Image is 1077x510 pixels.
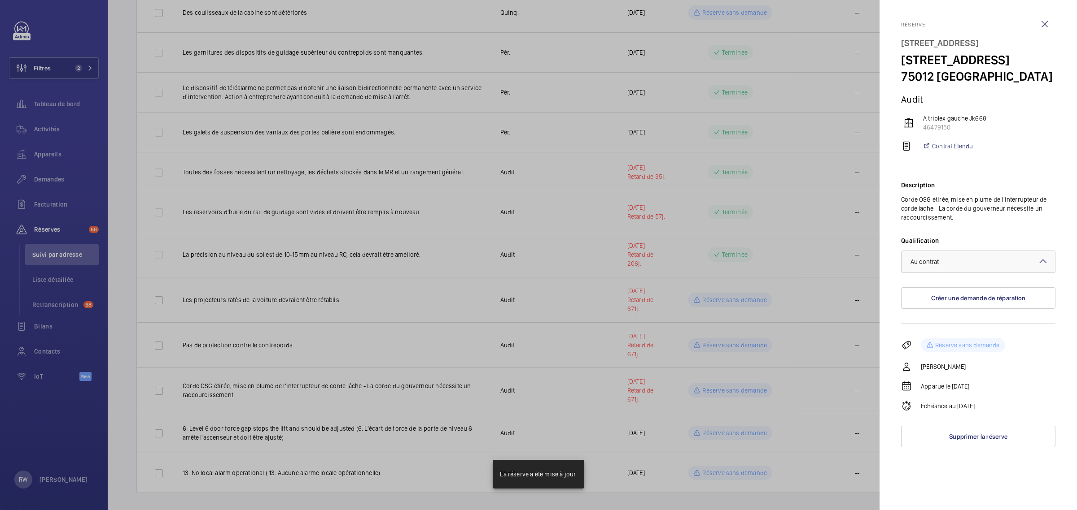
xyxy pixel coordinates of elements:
[923,114,1055,123] p: A triplex gauche Jk668
[921,362,966,371] p: [PERSON_NAME]
[923,142,973,151] a: Contrat Étendu
[921,402,975,411] p: Échéance au [DATE]
[500,470,577,479] p: La réserve a été mise à jour.
[901,22,1055,28] p: Réserve
[901,35,1055,85] h4: [STREET_ADDRESS] 75012 [GEOGRAPHIC_DATA]
[901,195,1055,222] p: Corde OSG étirée, mise en plume de l'interrupteur de corde lâche - La corde du gouverneur nécessi...
[901,94,1055,105] h5: Audit
[901,287,1055,309] button: Créer une demande de réparation
[901,35,1055,52] div: [STREET_ADDRESS]
[901,181,1055,190] div: Description
[921,382,969,391] p: Apparue le [DATE]
[923,123,1055,132] p: 46479150
[903,117,914,128] img: elevator.svg
[911,258,939,265] span: Au contrat
[935,341,1000,350] p: Réserve sans demande
[901,426,1055,447] button: Supprimer la réserve
[901,236,1055,245] label: Qualification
